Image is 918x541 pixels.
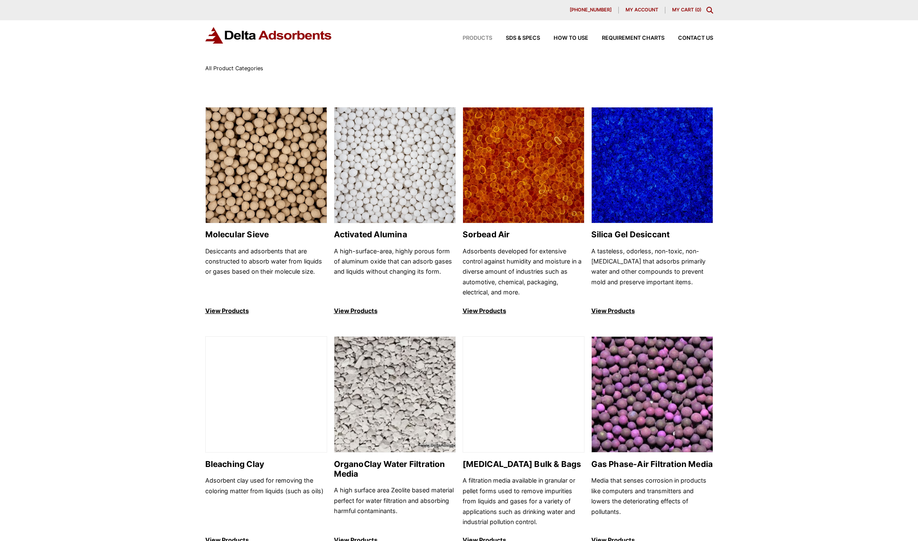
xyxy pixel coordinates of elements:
[205,107,327,316] a: Molecular Sieve Molecular Sieve Desiccants and adsorbents that are constructed to absorb water fr...
[678,36,713,41] span: Contact Us
[563,7,619,14] a: [PHONE_NUMBER]
[205,306,327,316] p: View Products
[591,107,713,316] a: Silica Gel Desiccant Silica Gel Desiccant A tasteless, odorless, non-toxic, non-[MEDICAL_DATA] th...
[591,306,713,316] p: View Products
[205,27,332,44] img: Delta Adsorbents
[697,7,700,13] span: 0
[591,475,713,527] p: Media that senses corrosion in products like computers and transmitters and lowers the deteriorat...
[334,107,456,316] a: Activated Alumina Activated Alumina A high-surface-area, highly porous form of aluminum oxide tha...
[205,230,327,239] h2: Molecular Sieve
[205,246,327,298] p: Desiccants and adsorbents that are constructed to absorb water from liquids or gases based on the...
[602,36,664,41] span: Requirement Charts
[334,459,456,479] h2: OrganoClay Water Filtration Media
[506,36,540,41] span: SDS & SPECS
[672,7,701,13] a: My Cart (0)
[463,230,584,239] h2: Sorbead Air
[591,459,713,469] h2: Gas Phase-Air Filtration Media
[205,459,327,469] h2: Bleaching Clay
[463,475,584,527] p: A filtration media available in granular or pellet forms used to remove impurities from liquids a...
[334,485,456,527] p: A high surface area Zeolite based material perfect for water filtration and absorbing harmful con...
[463,36,492,41] span: Products
[463,459,584,469] h2: [MEDICAL_DATA] Bulk & Bags
[463,306,584,316] p: View Products
[540,36,588,41] a: How to Use
[492,36,540,41] a: SDS & SPECS
[588,36,664,41] a: Requirement Charts
[205,65,263,71] span: All Product Categories
[591,246,713,298] p: A tasteless, odorless, non-toxic, non-[MEDICAL_DATA] that adsorbs primarily water and other compo...
[334,306,456,316] p: View Products
[206,337,327,453] img: Bleaching Clay
[463,107,584,224] img: Sorbead Air
[334,230,456,239] h2: Activated Alumina
[626,8,658,12] span: My account
[554,36,588,41] span: How to Use
[449,36,492,41] a: Products
[463,337,584,453] img: Activated Carbon Bulk & Bags
[463,107,584,316] a: Sorbead Air Sorbead Air Adsorbents developed for extensive control against humidity and moisture ...
[334,107,455,224] img: Activated Alumina
[334,337,455,453] img: OrganoClay Water Filtration Media
[334,246,456,298] p: A high-surface-area, highly porous form of aluminum oxide that can adsorb gases and liquids witho...
[206,107,327,224] img: Molecular Sieve
[463,246,584,298] p: Adsorbents developed for extensive control against humidity and moisture in a diverse amount of i...
[570,8,612,12] span: [PHONE_NUMBER]
[706,7,713,14] div: Toggle Modal Content
[591,230,713,239] h2: Silica Gel Desiccant
[619,7,665,14] a: My account
[664,36,713,41] a: Contact Us
[592,107,713,224] img: Silica Gel Desiccant
[205,475,327,527] p: Adsorbent clay used for removing the coloring matter from liquids (such as oils)
[592,337,713,453] img: Gas Phase-Air Filtration Media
